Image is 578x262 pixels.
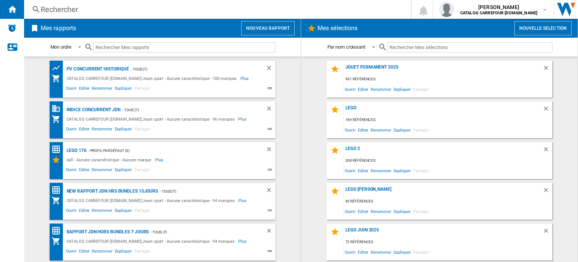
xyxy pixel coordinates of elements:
[52,74,65,83] div: Mon assortiment
[91,85,113,94] span: Renommer
[65,64,129,74] div: PV concurrent historique
[412,206,430,216] span: Partager
[114,207,133,216] span: Dupliquer
[460,11,537,15] b: CATALOG CARREFOUR [DOMAIN_NAME]
[327,44,365,50] div: Par nom croissant
[357,247,370,257] span: Editer
[387,42,552,52] input: Rechercher Mes sélections
[344,105,543,115] div: Lego
[344,146,543,156] div: LEGO 2
[266,227,275,237] div: Supprimer
[158,187,250,196] div: - TOUS (7)
[238,237,248,246] span: Plus
[155,155,164,164] span: Plus
[370,247,392,257] span: Renommer
[344,187,543,197] div: LEGO [PERSON_NAME]
[133,248,151,257] span: Partager
[65,187,158,196] div: New rapport JDN hRS BUNDLES 15jOURS
[52,115,65,124] div: Mon assortiment
[344,165,357,176] span: Ouvrir
[52,196,65,205] div: Mon assortiment
[344,227,543,237] div: LEGO Juin 2025
[344,156,552,165] div: 208 références
[344,197,552,206] div: 65 références
[344,75,552,84] div: 931 références
[392,125,412,135] span: Dupliquer
[344,115,552,125] div: 169 références
[266,105,275,115] div: Supprimer
[316,21,359,35] h2: Mes sélections
[65,105,121,115] div: INDICE CONCURRENT JDN
[65,74,241,83] div: CATALOG CARREFOUR [DOMAIN_NAME]:Jouet sport - Aucune caractéristique - 100 marques
[357,125,370,135] span: Editer
[133,166,151,175] span: Partager
[240,74,250,83] span: Plus
[392,206,412,216] span: Dupliquer
[357,165,370,176] span: Editer
[129,64,250,74] div: - TOUS (7)
[357,84,370,94] span: Editer
[114,126,133,135] span: Dupliquer
[241,21,295,35] button: Nouveau rapport
[39,21,78,35] h2: Mes rapports
[412,165,430,176] span: Partager
[52,104,65,113] div: Base 100
[412,247,430,257] span: Partager
[370,125,392,135] span: Renommer
[52,145,65,154] div: Matrice des prix
[65,166,78,175] span: Ouvrir
[65,85,78,94] span: Ouvrir
[41,4,391,15] div: Rechercher
[543,146,552,156] div: Supprimer
[114,166,133,175] span: Dupliquer
[91,207,113,216] span: Renommer
[266,187,275,196] div: Supprimer
[439,2,454,17] img: profile.jpg
[344,125,357,135] span: Ouvrir
[65,146,87,155] div: LEGO 176
[133,85,151,94] span: Partager
[543,105,552,115] div: Supprimer
[65,126,78,135] span: Ouvrir
[344,247,357,257] span: Ouvrir
[65,196,239,205] div: CATALOG CARREFOUR [DOMAIN_NAME]:Jouet sport - Aucune caractéristique - 94 marques
[266,64,275,74] div: Supprimer
[93,42,275,52] input: Rechercher Mes rapports
[65,155,155,164] div: null - Aucune caractéristique - Aucune marque
[120,105,250,115] div: - TOUS (7)
[238,196,248,205] span: Plus
[52,226,65,236] div: Matrice des prix
[412,84,430,94] span: Partager
[78,207,91,216] span: Editer
[65,248,78,257] span: Ouvrir
[114,85,133,94] span: Dupliquer
[50,44,71,50] div: Mon ordre
[65,207,78,216] span: Ouvrir
[91,126,113,135] span: Renommer
[266,146,275,155] div: Supprimer
[133,126,151,135] span: Partager
[8,23,17,32] img: alerts-logo.svg
[392,165,412,176] span: Dupliquer
[514,21,572,35] button: Nouvelle selection
[370,165,392,176] span: Renommer
[344,64,543,75] div: Jouet Permanent 2025
[149,227,250,237] div: - TOUS (7)
[52,63,65,73] div: Tableau des prix des produits
[344,237,552,247] div: 72 références
[357,206,370,216] span: Editer
[52,155,65,164] div: Mes Sélections
[78,126,91,135] span: Editer
[133,207,151,216] span: Partager
[370,206,392,216] span: Renommer
[65,115,239,124] div: CATALOG CARREFOUR [DOMAIN_NAME]:Jouet sport - Aucune caractéristique - 96 marques
[543,227,552,237] div: Supprimer
[392,84,412,94] span: Dupliquer
[52,237,65,246] div: Mon assortiment
[344,84,357,94] span: Ouvrir
[370,84,392,94] span: Renommer
[543,64,552,75] div: Supprimer
[78,166,91,175] span: Editer
[238,115,248,124] span: Plus
[91,166,113,175] span: Renommer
